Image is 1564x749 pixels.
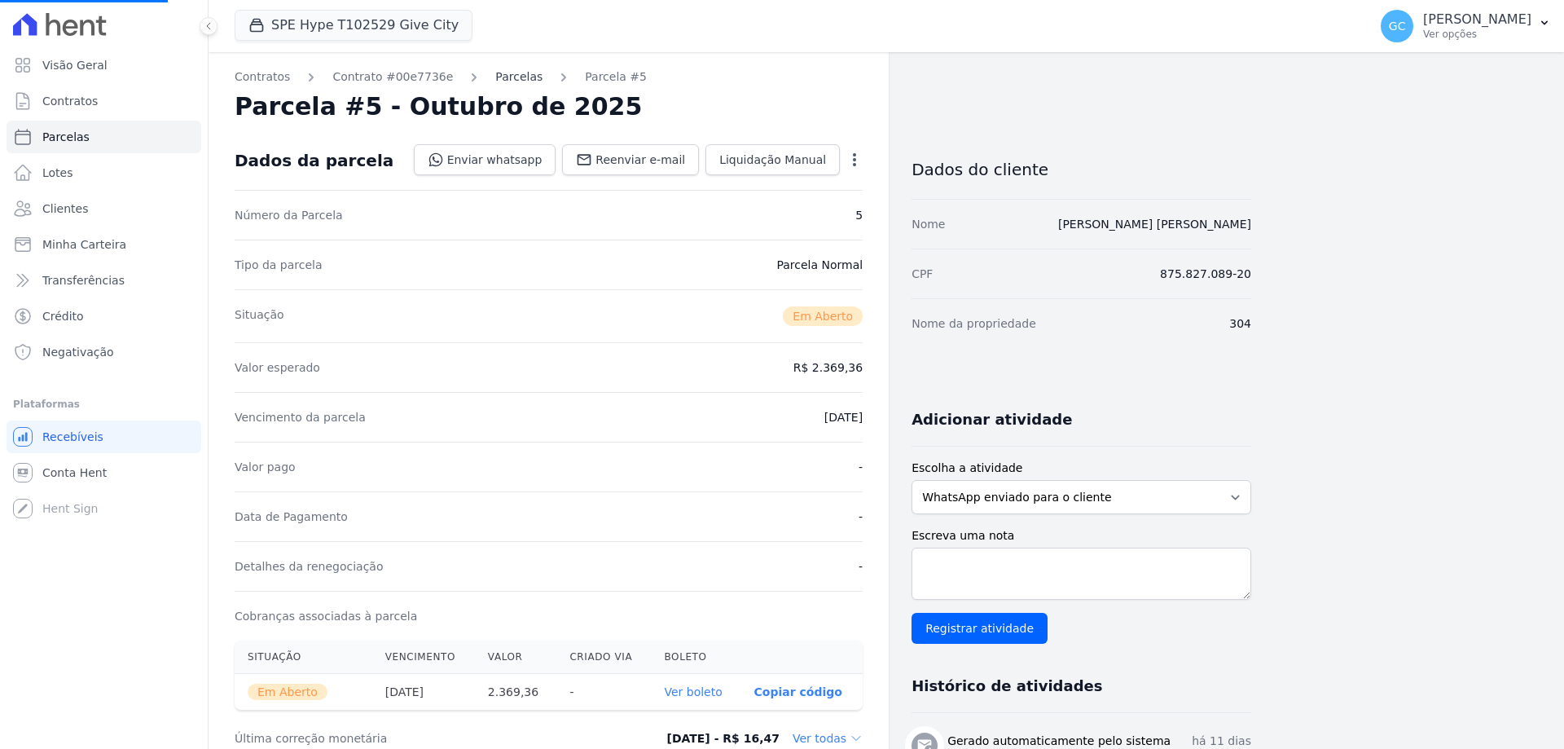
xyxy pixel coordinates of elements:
span: Reenviar e-mail [595,152,685,168]
dt: Nome da propriedade [912,315,1036,332]
span: Crédito [42,308,84,324]
dd: - [859,558,863,575]
th: [DATE] [372,674,475,711]
nav: Breadcrumb [235,68,863,86]
div: Dados da parcela [235,151,393,170]
dt: Última correção monetária [235,730,606,747]
p: [PERSON_NAME] [1423,11,1531,28]
a: Lotes [7,156,201,189]
span: Conta Hent [42,465,107,481]
input: Registrar atividade [912,613,1048,644]
a: Contrato #00e7736e [332,68,453,86]
h3: Adicionar atividade [912,410,1072,430]
h3: Histórico de atividades [912,676,1102,696]
dd: 875.827.089-20 [1160,266,1251,282]
th: Valor [475,641,557,674]
span: Negativação [42,344,114,360]
dd: - [859,509,863,525]
dd: [DATE] - R$ 16,47 [666,730,780,747]
th: Vencimento [372,641,475,674]
th: 2.369,36 [475,674,557,711]
span: GC [1389,20,1406,32]
dd: [DATE] [824,409,863,425]
a: [PERSON_NAME] [PERSON_NAME] [1058,218,1251,231]
h3: Dados do cliente [912,160,1251,179]
dt: Valor esperado [235,359,320,376]
a: Contratos [7,85,201,117]
dd: 304 [1229,315,1251,332]
span: Parcelas [42,129,90,145]
dt: Cobranças associadas à parcela [235,608,417,624]
a: Recebíveis [7,421,201,453]
button: Copiar código [754,685,842,698]
span: Clientes [42,200,88,217]
a: Conta Hent [7,456,201,489]
dt: Nome [912,216,945,232]
dd: - [859,459,863,475]
span: Transferências [42,272,125,289]
button: GC [PERSON_NAME] Ver opções [1368,3,1564,49]
a: Reenviar e-mail [562,144,699,175]
th: Boleto [651,641,740,674]
a: Parcelas [7,121,201,153]
a: Contratos [235,68,290,86]
a: Minha Carteira [7,228,201,261]
label: Escreva uma nota [912,527,1251,544]
dt: Número da Parcela [235,207,343,223]
p: Ver opções [1423,28,1531,41]
span: Contratos [42,93,98,109]
dt: Vencimento da parcela [235,409,366,425]
span: Lotes [42,165,73,181]
th: Criado via [556,641,651,674]
a: Parcela #5 [585,68,647,86]
span: Em Aberto [783,306,863,326]
a: Liquidação Manual [705,144,840,175]
span: Liquidação Manual [719,152,826,168]
span: Visão Geral [42,57,108,73]
dt: Situação [235,306,284,326]
dd: 5 [855,207,863,223]
dt: CPF [912,266,933,282]
a: Visão Geral [7,49,201,82]
dd: Parcela Normal [776,257,863,273]
span: Em Aberto [248,684,327,700]
dt: Tipo da parcela [235,257,323,273]
h2: Parcela #5 - Outubro de 2025 [235,92,642,121]
span: Minha Carteira [42,236,126,253]
a: Parcelas [495,68,543,86]
a: Enviar whatsapp [414,144,556,175]
a: Transferências [7,264,201,297]
th: - [556,674,651,711]
dd: R$ 2.369,36 [793,359,863,376]
label: Escolha a atividade [912,460,1251,477]
dt: Detalhes da renegociação [235,558,384,575]
a: Negativação [7,336,201,368]
a: Crédito [7,300,201,333]
span: Recebíveis [42,429,103,445]
th: Situação [235,641,372,674]
dt: Data de Pagamento [235,509,348,525]
dd: Ver todas [793,730,863,747]
dt: Valor pago [235,459,296,475]
a: Clientes [7,192,201,225]
a: Ver boleto [664,685,722,698]
div: Plataformas [13,394,195,414]
button: SPE Hype T102529 Give City [235,10,472,41]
